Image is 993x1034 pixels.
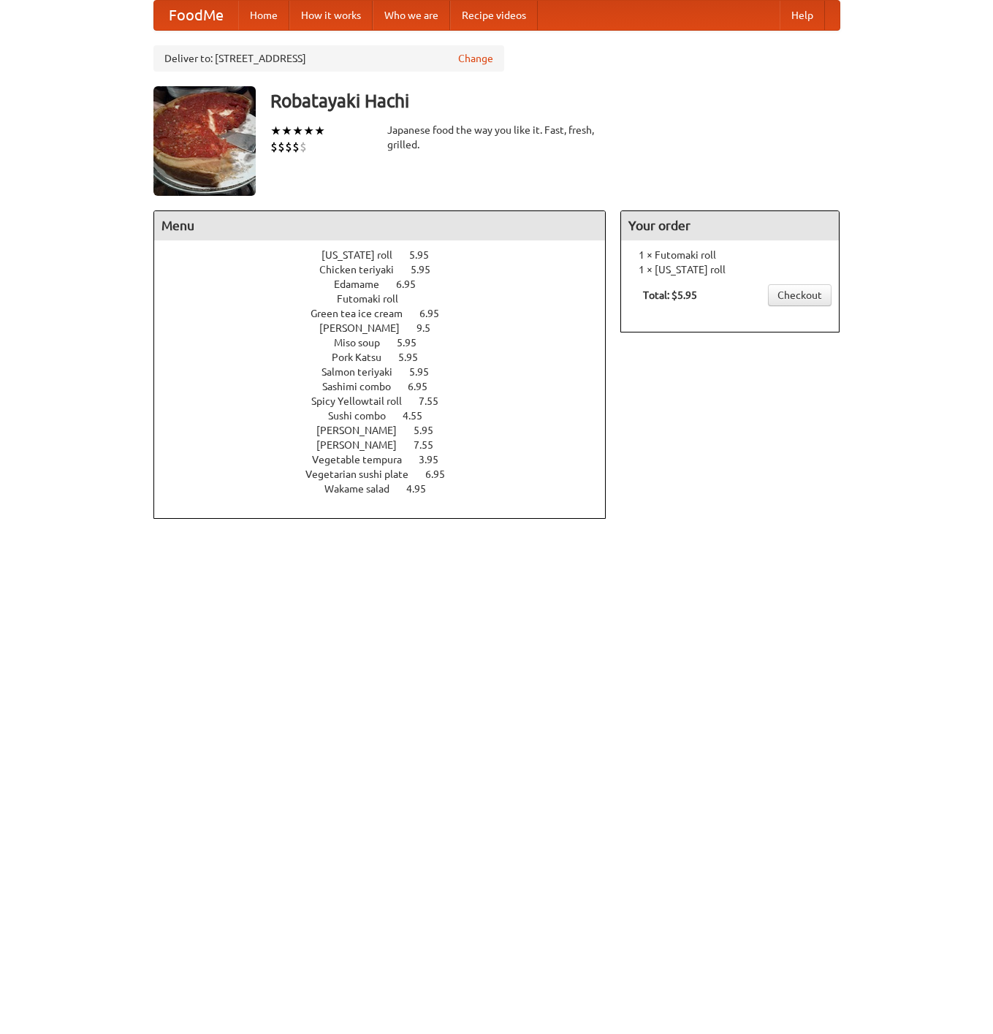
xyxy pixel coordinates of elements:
[153,86,256,196] img: angular.jpg
[337,293,413,305] span: Futomaki roll
[337,293,440,305] a: Futomaki roll
[316,439,460,451] a: [PERSON_NAME] 7.55
[416,322,445,334] span: 9.5
[316,425,411,436] span: [PERSON_NAME]
[396,278,430,290] span: 6.95
[334,337,395,349] span: Miso soup
[322,381,454,392] a: Sashimi combo 6.95
[281,123,292,139] li: ★
[292,123,303,139] li: ★
[300,139,307,155] li: $
[314,123,325,139] li: ★
[406,483,441,495] span: 4.95
[322,249,407,261] span: [US_STATE] roll
[643,289,697,301] b: Total: $5.95
[319,264,457,275] a: Chicken teriyaki 5.95
[312,454,465,465] a: Vegetable tempura 3.95
[285,139,292,155] li: $
[322,381,406,392] span: Sashimi combo
[334,278,394,290] span: Edamame
[270,139,278,155] li: $
[419,308,454,319] span: 6.95
[398,351,433,363] span: 5.95
[419,454,453,465] span: 3.95
[450,1,538,30] a: Recipe videos
[628,248,832,262] li: 1 × Futomaki roll
[322,366,407,378] span: Salmon teriyaki
[414,439,448,451] span: 7.55
[316,425,460,436] a: [PERSON_NAME] 5.95
[319,264,408,275] span: Chicken teriyaki
[332,351,445,363] a: Pork Katsu 5.95
[311,308,417,319] span: Green tea ice cream
[270,86,840,115] h3: Robatayaki Hachi
[397,337,431,349] span: 5.95
[322,249,456,261] a: [US_STATE] roll 5.95
[409,366,444,378] span: 5.95
[305,468,472,480] a: Vegetarian sushi plate 6.95
[628,262,832,277] li: 1 × [US_STATE] roll
[332,351,396,363] span: Pork Katsu
[621,211,839,240] h4: Your order
[387,123,606,152] div: Japanese food the way you like it. Fast, fresh, grilled.
[319,322,457,334] a: [PERSON_NAME] 9.5
[328,410,449,422] a: Sushi combo 4.55
[768,284,832,306] a: Checkout
[458,51,493,66] a: Change
[303,123,314,139] li: ★
[328,410,400,422] span: Sushi combo
[316,439,411,451] span: [PERSON_NAME]
[780,1,825,30] a: Help
[292,139,300,155] li: $
[419,395,453,407] span: 7.55
[319,322,414,334] span: [PERSON_NAME]
[411,264,445,275] span: 5.95
[278,139,285,155] li: $
[334,278,443,290] a: Edamame 6.95
[322,366,456,378] a: Salmon teriyaki 5.95
[311,395,416,407] span: Spicy Yellowtail roll
[153,45,504,72] div: Deliver to: [STREET_ADDRESS]
[373,1,450,30] a: Who we are
[270,123,281,139] li: ★
[311,395,465,407] a: Spicy Yellowtail roll 7.55
[305,468,423,480] span: Vegetarian sushi plate
[289,1,373,30] a: How it works
[311,308,466,319] a: Green tea ice cream 6.95
[324,483,453,495] a: Wakame salad 4.95
[154,1,238,30] a: FoodMe
[403,410,437,422] span: 4.55
[425,468,460,480] span: 6.95
[414,425,448,436] span: 5.95
[408,381,442,392] span: 6.95
[409,249,444,261] span: 5.95
[334,337,444,349] a: Miso soup 5.95
[154,211,606,240] h4: Menu
[238,1,289,30] a: Home
[312,454,416,465] span: Vegetable tempura
[324,483,404,495] span: Wakame salad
